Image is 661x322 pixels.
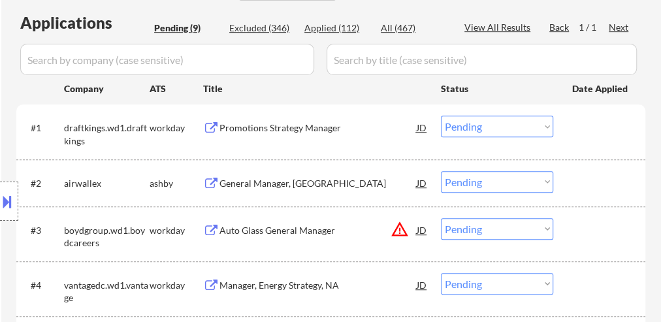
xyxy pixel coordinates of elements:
div: 1 / 1 [579,21,609,34]
div: Promotions Strategy Manager [219,121,417,135]
div: Applications [20,15,150,31]
div: Manager, Energy Strategy, NA [219,279,417,292]
div: Pending (9) [154,22,219,35]
div: Next [609,21,630,34]
div: Status [441,76,553,100]
button: warning_amber [391,220,409,238]
div: Back [549,21,570,34]
div: View All Results [464,21,534,34]
div: Auto Glass General Manager [219,224,417,237]
div: General Manager, [GEOGRAPHIC_DATA] [219,177,417,190]
div: All (467) [381,22,446,35]
div: Excluded (346) [229,22,295,35]
div: JD [415,171,428,195]
div: Applied (112) [304,22,370,35]
div: Date Applied [572,82,630,95]
div: JD [415,273,428,297]
input: Search by title (case sensitive) [327,44,637,75]
div: JD [415,116,428,139]
input: Search by company (case sensitive) [20,44,314,75]
div: JD [415,218,428,242]
div: Title [203,82,428,95]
